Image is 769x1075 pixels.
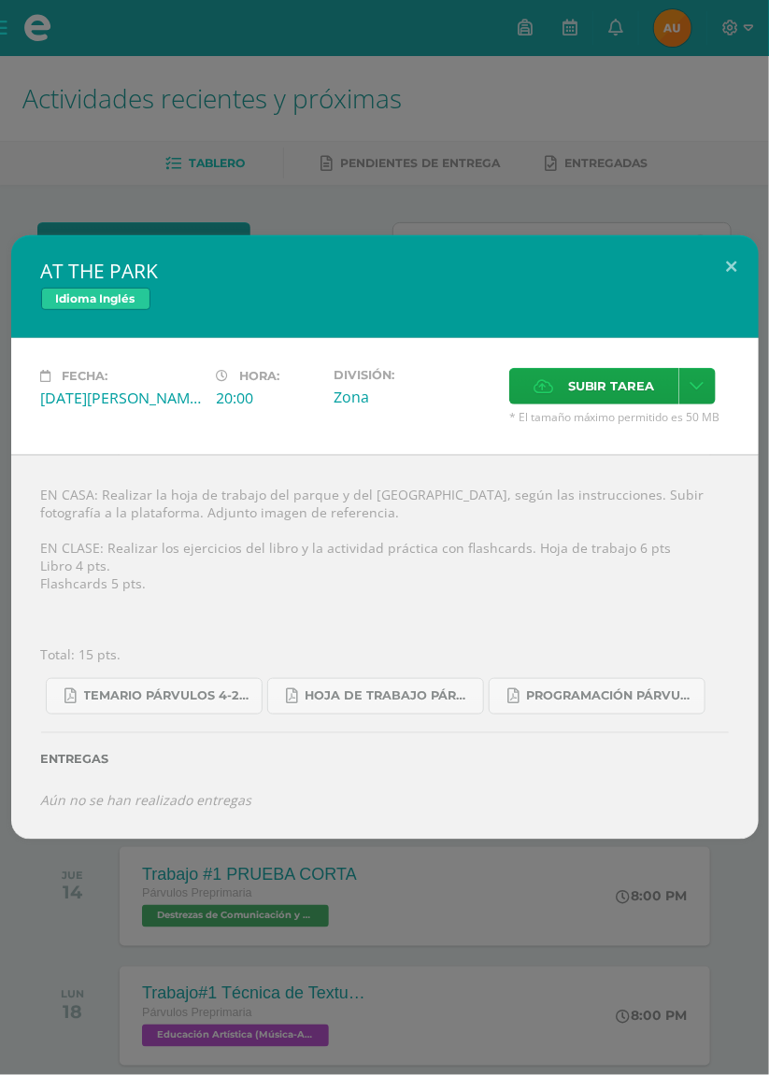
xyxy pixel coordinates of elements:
[705,235,759,299] button: Close (Esc)
[568,369,655,403] span: Subir tarea
[509,409,729,425] span: * El tamaño máximo permitido es 50 MB
[46,678,263,714] a: Temario Párvulos 4-2025.pdf
[334,368,494,382] label: División:
[84,688,252,703] span: Temario Párvulos 4-2025.pdf
[527,688,695,703] span: Programación Párvulos Inglés A-B.pdf
[217,388,319,408] div: 20:00
[41,258,729,284] h2: AT THE PARK
[240,369,280,383] span: Hora:
[267,678,484,714] a: Hoja de trabajo PÁRVULOS1.pdf
[41,752,729,766] label: Entregas
[489,678,705,714] a: Programación Párvulos Inglés A-B.pdf
[63,369,108,383] span: Fecha:
[306,688,474,703] span: Hoja de trabajo PÁRVULOS1.pdf
[41,791,252,809] i: Aún no se han realizado entregas
[334,387,494,407] div: Zona
[41,388,202,408] div: [DATE][PERSON_NAME]
[41,288,150,310] span: Idioma Inglés
[11,455,759,840] div: EN CASA: Realizar la hoja de trabajo del parque y del [GEOGRAPHIC_DATA], según las instrucciones....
